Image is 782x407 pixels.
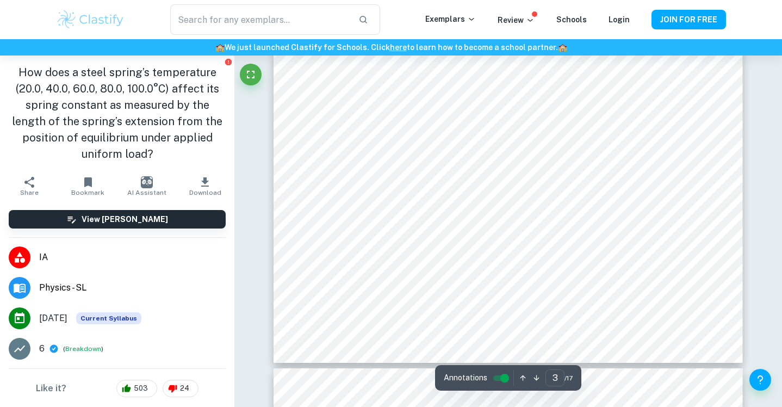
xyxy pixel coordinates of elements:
span: Bookmark [71,189,104,196]
span: IA [39,251,226,264]
button: Breakdown [65,344,101,354]
span: 24 [174,383,195,394]
a: Login [609,15,630,24]
span: 🏫 [215,43,225,52]
div: 24 [163,380,198,397]
span: AI Assistant [127,189,166,196]
div: This exemplar is based on the current syllabus. Feel free to refer to it for inspiration/ideas wh... [76,312,141,324]
button: Report issue [224,58,232,66]
button: Help and Feedback [749,369,771,391]
button: Fullscreen [240,64,262,85]
h6: We just launched Clastify for Schools. Click to learn how to become a school partner. [2,41,780,53]
div: 503 [116,380,157,397]
img: AI Assistant [141,176,153,188]
input: Search for any exemplars... [170,4,350,35]
span: Share [20,189,39,196]
button: Bookmark [59,171,117,201]
h6: Like it? [36,382,66,395]
button: Download [176,171,235,201]
img: Clastify logo [56,9,125,30]
span: Physics - SL [39,281,226,294]
p: 6 [39,342,45,355]
button: AI Assistant [117,171,176,201]
button: View [PERSON_NAME] [9,210,226,229]
p: Review [498,14,535,26]
span: ( ) [63,344,103,354]
span: Download [189,189,221,196]
h6: View [PERSON_NAME] [82,213,168,225]
a: here [390,43,407,52]
a: Schools [556,15,587,24]
span: / 17 [564,373,573,383]
button: JOIN FOR FREE [651,10,726,29]
p: Exemplars [425,13,476,25]
span: 503 [128,383,154,394]
span: Annotations [444,372,487,384]
h1: How does a steel spring’s temperature (20.0, 40.0, 60.0, 80.0, 100.0°C) affect its spring constan... [9,64,226,162]
span: 🏫 [558,43,567,52]
span: [DATE] [39,312,67,325]
span: Current Syllabus [76,312,141,324]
